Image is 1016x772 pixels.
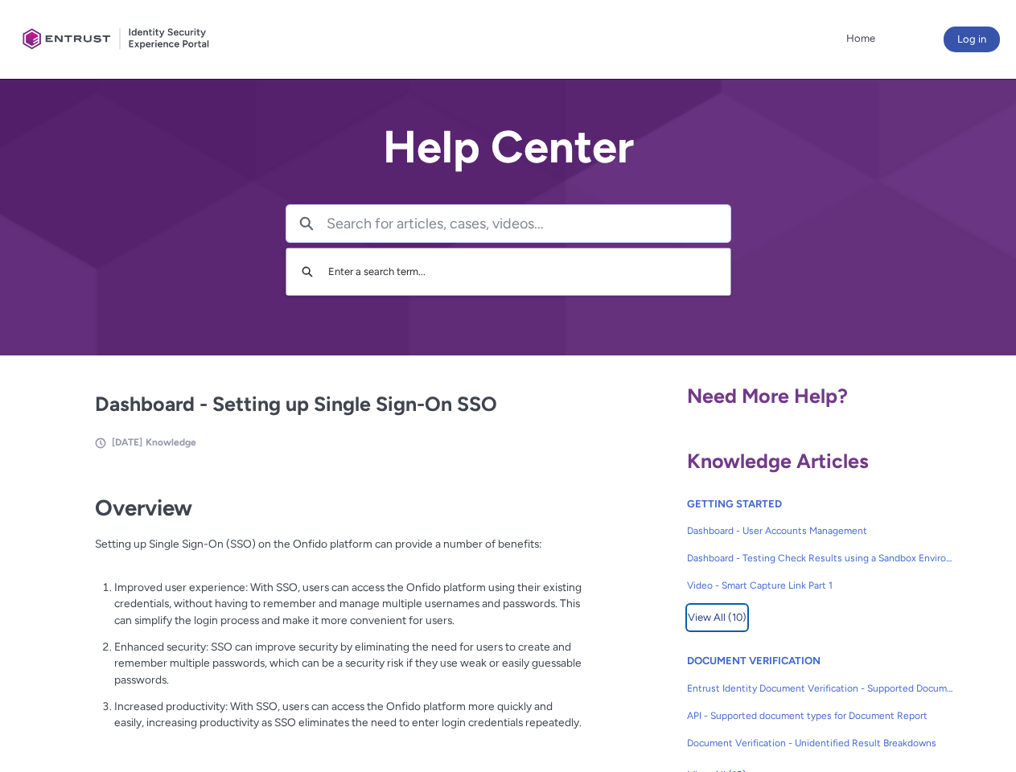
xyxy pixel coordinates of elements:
span: Dashboard - User Accounts Management [687,524,954,538]
span: Knowledge Articles [687,449,869,473]
p: Enhanced security: SSO can improve security by eliminating the need for users to create and remem... [114,639,582,688]
a: GETTING STARTED [687,498,782,510]
a: Entrust Identity Document Verification - Supported Document type and size [687,675,954,702]
a: Dashboard - User Accounts Management [687,517,954,544]
span: Enter a search term... [328,265,426,277]
p: Increased productivity: With SSO, users can access the Onfido platform more quickly and easily, i... [114,698,582,731]
input: Search for articles, cases, videos... [327,205,730,242]
p: Setting up Single Sign-On (SSO) on the Onfido platform can provide a number of benefits: [95,536,582,569]
span: Dashboard - Testing Check Results using a Sandbox Environment [687,551,954,565]
li: Knowledge [146,435,196,450]
button: Search [286,205,327,242]
span: Document Verification - Unidentified Result Breakdowns [687,736,954,750]
span: API - Supported document types for Document Report [687,708,954,723]
h2: Dashboard - Setting up Single Sign-On SSO [95,389,582,420]
span: Entrust Identity Document Verification - Supported Document type and size [687,681,954,696]
a: DOCUMENT VERIFICATION [687,655,821,667]
button: Search [294,257,320,287]
p: Improved user experience: With SSO, users can access the Onfido platform using their existing cre... [114,579,582,629]
a: API - Supported document types for Document Report [687,702,954,729]
span: [DATE] [112,437,142,448]
h2: Help Center [286,122,731,172]
a: Home [842,27,879,51]
strong: Overview [95,495,192,521]
button: Log in [944,27,1000,52]
span: View All (10) [688,606,747,630]
span: Video - Smart Capture Link Part 1 [687,578,954,593]
a: Document Verification - Unidentified Result Breakdowns [687,729,954,757]
a: Dashboard - Testing Check Results using a Sandbox Environment [687,544,954,572]
button: View All (10) [687,605,747,630]
span: Need More Help? [687,384,848,408]
a: Video - Smart Capture Link Part 1 [687,572,954,599]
